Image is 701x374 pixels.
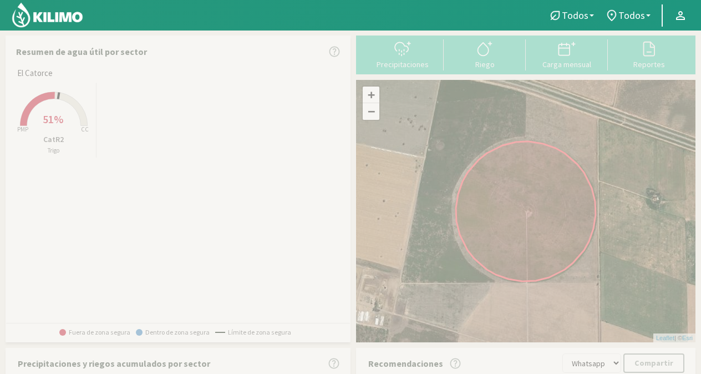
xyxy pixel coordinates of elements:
p: Resumen de agua útil por sector [16,45,147,58]
div: Carga mensual [529,60,605,68]
p: Trigo [12,146,96,155]
a: Leaflet [656,335,674,341]
button: Reportes [608,39,690,69]
span: Límite de zona segura [215,328,291,336]
button: Riego [444,39,526,69]
div: Riego [447,60,522,68]
a: Zoom in [363,87,379,103]
p: CatR2 [12,134,96,145]
span: Todos [562,9,588,21]
img: Kilimo [11,2,84,28]
span: Fuera de zona segura [59,328,130,336]
tspan: PMP [17,125,28,133]
span: Todos [618,9,645,21]
button: Carga mensual [526,39,608,69]
a: Zoom out [363,103,379,120]
tspan: CC [81,125,89,133]
a: Esri [682,335,693,341]
div: Precipitaciones [365,60,440,68]
span: Dentro de zona segura [136,328,210,336]
button: Precipitaciones [362,39,444,69]
span: 51% [43,112,63,126]
p: Precipitaciones y riegos acumulados por sector [18,357,210,370]
span: El Catorce [17,67,53,80]
div: | © [653,333,695,343]
div: Reportes [611,60,687,68]
p: Recomendaciones [368,357,443,370]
